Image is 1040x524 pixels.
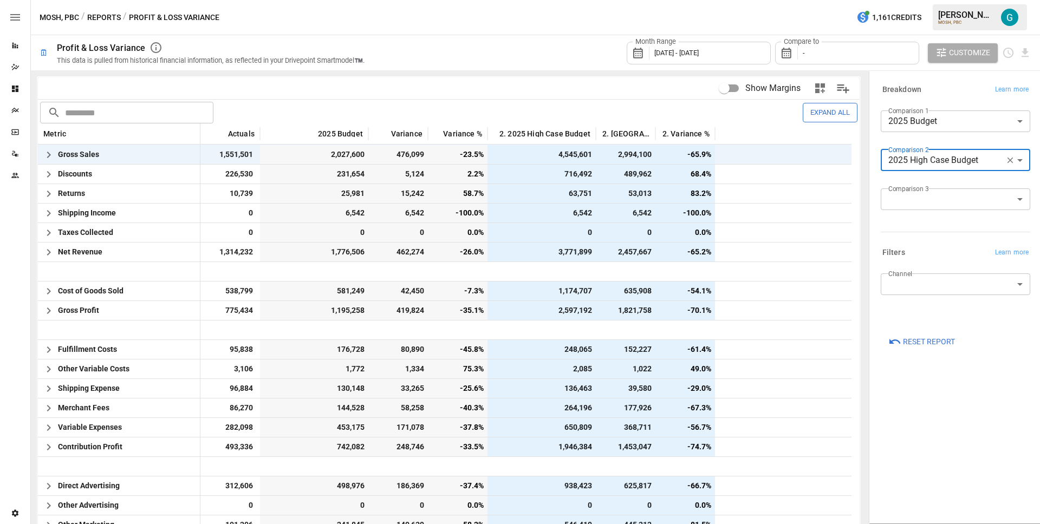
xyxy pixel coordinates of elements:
[994,2,1025,32] button: Gavin Acres
[601,379,653,398] span: 39,580
[433,165,485,184] span: 2.2%
[265,145,366,164] span: 2,027,600
[206,145,255,164] span: 1,551,501
[803,103,857,122] button: Expand All
[499,130,590,137] span: 2. 2025 High Case Budget
[882,84,921,96] h6: Breakdown
[265,243,366,261] span: 1,776,506
[206,418,255,437] span: 282,098
[601,145,653,164] span: 2,994,100
[661,281,713,300] span: -54.1%
[831,76,855,101] button: Manage Columns
[206,496,255,515] span: 0
[374,165,426,184] span: 5,124
[265,165,366,184] span: 231,654
[601,165,653,184] span: 489,962
[493,301,594,320] span: 2,597,192
[601,184,653,203] span: 53,013
[881,332,963,351] button: Reset Report
[493,496,594,515] span: 0
[995,84,1029,95] span: Learn more
[493,243,594,261] span: 3,771,899
[493,223,594,242] span: 0
[123,11,127,24] div: /
[58,243,102,261] span: Net Revenue
[601,340,653,359] span: 152,227
[206,379,255,398] span: 96,884
[662,130,710,137] span: 2. Variance %
[374,359,426,378] span: 1,334
[374,437,426,456] span: 248,746
[374,398,426,417] span: 58,258
[601,223,653,242] span: 0
[433,145,485,164] span: -23.5%
[872,11,921,24] span: 1,161 Credits
[206,243,255,261] span: 1,314,232
[661,243,713,261] span: -65.2%
[43,130,66,137] span: Metric
[374,476,426,495] span: 186,369
[265,476,366,495] span: 498,976
[58,379,120,398] span: Shipping Expense
[938,10,994,20] div: [PERSON_NAME]
[374,243,426,261] span: 462,274
[374,379,426,398] span: 33,265
[265,379,366,398] span: 130,148
[58,223,113,242] span: Taxes Collected
[391,130,422,137] span: Variance
[40,48,48,58] div: 🗓
[433,398,485,417] span: -40.3%
[87,11,121,24] button: Reports
[493,418,594,437] span: 650,809
[228,130,255,137] span: Actuals
[903,335,955,349] span: Reset Report
[661,379,713,398] span: -29.0%
[433,281,485,300] span: -7.3%
[374,145,426,164] span: 476,099
[433,496,485,515] span: 0.0%
[57,43,145,53] div: Profit & Loss Variance
[206,437,255,456] span: 493,336
[265,437,366,456] span: 742,082
[661,340,713,359] span: -61.4%
[661,437,713,456] span: -74.7%
[206,476,255,495] span: 312,606
[374,496,426,515] span: 0
[1001,9,1018,26] img: Gavin Acres
[601,359,653,378] span: 1,022
[852,8,926,28] button: 1,161Credits
[493,281,594,300] span: 1,174,707
[888,145,928,154] label: Comparison 2
[661,165,713,184] span: 68.4%
[58,340,117,359] span: Fulfillment Costs
[601,418,653,437] span: 368,711
[374,204,426,222] span: 6,542
[265,184,366,203] span: 25,981
[661,476,713,495] span: -66.7%
[661,418,713,437] span: -56.7%
[493,204,594,222] span: 6,542
[58,184,85,203] span: Returns
[206,398,255,417] span: 86,270
[1019,47,1031,59] button: Download report
[601,496,653,515] span: 0
[1002,47,1015,59] button: Schedule report
[433,379,485,398] span: -25.6%
[493,398,594,417] span: 264,196
[745,82,801,95] span: Show Margins
[881,110,1030,132] div: 2025 Budget
[661,398,713,417] span: -67.3%
[601,476,653,495] span: 625,817
[654,49,699,57] span: [DATE] - [DATE]
[265,204,366,222] span: 6,542
[661,496,713,515] span: 0.0%
[888,184,928,193] label: Comparison 3
[601,437,653,456] span: 1,453,047
[433,476,485,495] span: -37.4%
[206,281,255,300] span: 538,799
[949,46,990,60] span: Customize
[661,359,713,378] span: 49.0%
[265,340,366,359] span: 176,728
[443,130,482,137] span: Variance %
[265,223,366,242] span: 0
